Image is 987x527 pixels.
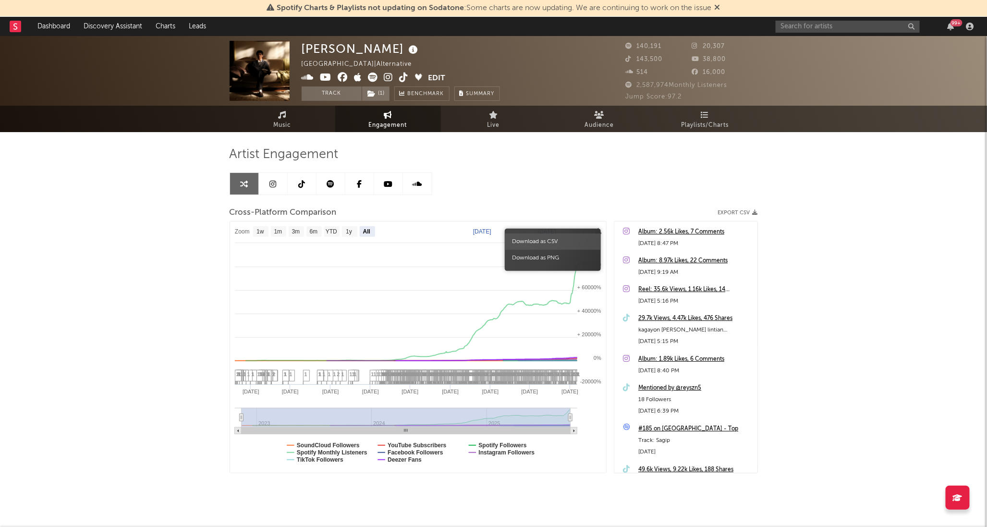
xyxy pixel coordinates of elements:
span: 1 [244,371,246,377]
text: Spotify Monthly Listeners [297,449,367,456]
span: Spotify Charts & Playlists not updating on Sodatone [277,4,464,12]
span: 4 [499,371,501,377]
div: Album: 8.97k Likes, 22 Comments [638,255,753,267]
text: [DATE] [243,389,259,394]
span: 1 [318,371,321,377]
text: Instagram Followers [478,449,535,456]
div: kagayon [PERSON_NAME] lintian #janroberts #opm #fyp #newmusic [638,324,753,336]
text: YTD [325,229,337,235]
span: 4 [565,371,568,377]
span: 4 [512,371,515,377]
span: 1 [272,371,275,377]
a: Album: 1.89k Likes, 6 Comments [638,354,753,365]
text: [DATE] [281,389,298,394]
span: 1 [257,371,260,377]
text: Deezer Fans [388,456,422,463]
text: 6m [309,229,317,235]
span: 1 [333,371,336,377]
a: Dashboard [31,17,77,36]
a: Audience [547,106,652,132]
span: 4 [524,371,527,377]
a: Benchmark [394,86,450,101]
span: 140,191 [626,43,662,49]
text: -20000% [580,379,601,384]
span: Artist Engagement [230,149,339,160]
text: [DATE] [521,389,538,394]
span: 4 [451,371,454,377]
text: [DATE] [402,389,418,394]
span: Jump Score: 97.2 [626,94,682,100]
text: [DATE] [561,389,578,394]
text: → [522,228,527,235]
span: 1 [560,371,562,377]
div: #185 on [GEOGRAPHIC_DATA] - Top [638,423,753,435]
a: 49.6k Views, 9.22k Likes, 188 Shares [638,464,753,476]
span: Cross-Platform Comparison [230,207,337,219]
text: Facebook Followers [388,449,443,456]
span: 4 [404,371,407,377]
a: Reel: 35.6k Views, 1.16k Likes, 14 Comments [638,284,753,295]
text: [DATE] [482,389,499,394]
span: 4 [501,371,504,377]
button: Summary [454,86,500,101]
text: 0% [594,355,601,361]
span: Download as CSV [505,233,601,250]
a: Engagement [335,106,441,132]
text: + 20000% [577,331,601,337]
span: 16,000 [692,69,725,75]
span: 1 [341,371,344,377]
span: 1 [323,371,326,377]
span: 4 [263,371,266,377]
button: (1) [362,86,390,101]
text: All [363,229,370,235]
div: [DATE] [638,446,753,458]
text: [DATE] [538,228,556,235]
span: 1 [374,371,377,377]
text: YouTube Subscribers [388,442,447,449]
span: 1 [570,371,573,377]
span: 4 [393,371,396,377]
span: 4 [477,371,480,377]
span: 1 [290,371,292,377]
span: 2 [337,371,340,377]
div: [DATE] 6:39 PM [638,405,753,417]
span: ( 1 ) [362,86,390,101]
span: 1 [378,371,381,377]
span: 1 [236,371,239,377]
span: 1 [266,371,269,377]
span: Music [273,120,291,131]
div: 18 Followers [638,394,753,405]
button: Edit [428,73,446,85]
text: [DATE] [322,389,339,394]
span: Summary [466,91,495,97]
button: Track [302,86,362,101]
span: 1 [371,371,374,377]
text: 1w [256,229,264,235]
span: 4 [568,371,571,377]
a: Album: 2.56k Likes, 7 Comments [638,226,753,238]
span: 1 [241,371,244,377]
span: 4 [536,371,538,377]
span: Engagement [369,120,407,131]
span: 4 [438,371,440,377]
span: 4 [458,371,461,377]
div: Mentioned by @reyszn5 [638,382,753,394]
a: Charts [149,17,182,36]
a: Live [441,106,547,132]
span: Download as PNG [505,250,601,266]
a: Music [230,106,335,132]
button: 99+ [948,23,954,30]
span: 4 [481,371,484,377]
span: 4 [472,371,475,377]
text: TikTok Followers [297,456,343,463]
button: Export CSV [718,210,758,216]
a: Leads [182,17,213,36]
text: + 40000% [577,308,601,314]
div: [PERSON_NAME] [302,41,421,57]
span: 4 [541,371,544,377]
span: 4 [414,371,416,377]
text: 1y [346,229,352,235]
text: [DATE] [362,389,379,394]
